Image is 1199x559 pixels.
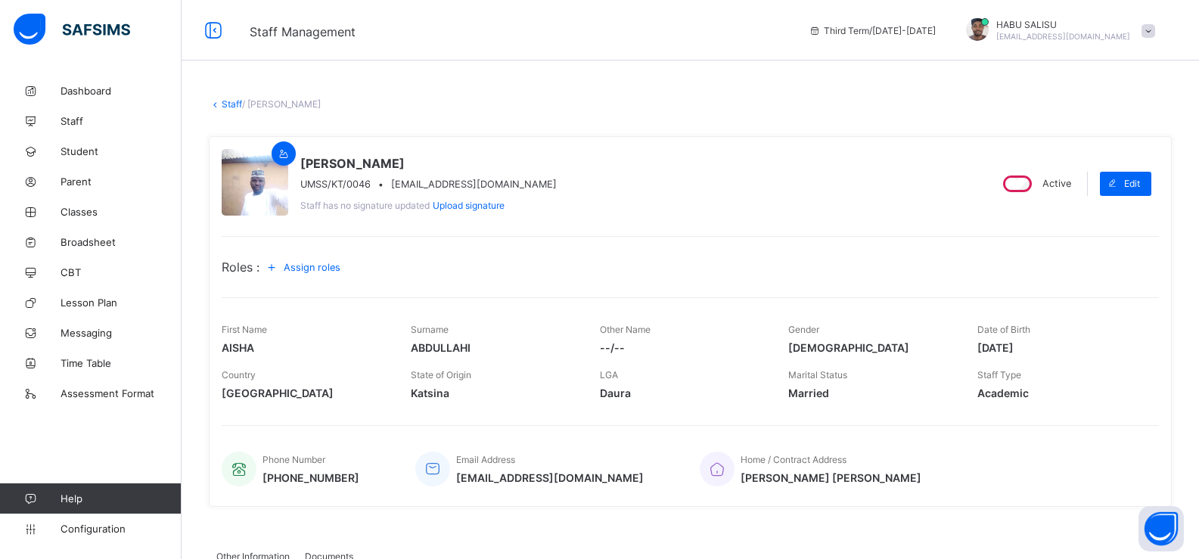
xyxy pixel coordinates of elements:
div: • [300,179,557,190]
span: Student [61,145,182,157]
span: [EMAIL_ADDRESS][DOMAIN_NAME] [456,471,644,484]
span: [GEOGRAPHIC_DATA] [222,387,388,399]
span: Lesson Plan [61,297,182,309]
span: Married [788,387,955,399]
span: Edit [1124,178,1140,189]
button: Open asap [1138,506,1184,551]
span: Active [1042,178,1071,189]
span: Roles : [222,259,259,275]
div: HABUSALISU [951,18,1163,43]
span: Marital Status [788,369,847,380]
span: Date of Birth [977,324,1030,335]
span: LGA [600,369,618,380]
span: Country [222,369,256,380]
span: Dashboard [61,85,182,97]
span: Classes [61,206,182,218]
span: State of Origin [411,369,471,380]
span: Email Address [456,454,515,465]
span: Surname [411,324,449,335]
span: ABDULLAHI [411,341,577,354]
span: Parent [61,175,182,188]
span: [EMAIL_ADDRESS][DOMAIN_NAME] [996,32,1130,41]
span: Staff Type [977,369,1021,380]
span: [PERSON_NAME] [300,156,557,171]
span: --/-- [600,341,766,354]
span: UMSS/KT/0046 [300,179,371,190]
span: [DEMOGRAPHIC_DATA] [788,341,955,354]
span: [PHONE_NUMBER] [262,471,359,484]
span: Staff has no signature updated [300,200,430,211]
span: Home / Contract Address [741,454,846,465]
span: Daura [600,387,766,399]
span: Staff Management [250,24,356,39]
span: / [PERSON_NAME] [242,98,321,110]
span: Broadsheet [61,236,182,248]
img: safsims [14,14,130,45]
span: Configuration [61,523,181,535]
span: Time Table [61,357,182,369]
a: Staff [222,98,242,110]
span: Katsina [411,387,577,399]
span: Messaging [61,327,182,339]
span: CBT [61,266,182,278]
span: Assign roles [284,262,340,273]
span: session/term information [809,25,936,36]
span: Upload signature [433,200,505,211]
span: Help [61,492,181,505]
span: [DATE] [977,341,1144,354]
span: [EMAIL_ADDRESS][DOMAIN_NAME] [391,179,557,190]
span: First Name [222,324,267,335]
span: [PERSON_NAME] [PERSON_NAME] [741,471,921,484]
span: Staff [61,115,182,127]
span: Assessment Format [61,387,182,399]
span: Academic [977,387,1144,399]
span: Gender [788,324,819,335]
span: Phone Number [262,454,325,465]
span: Other Name [600,324,651,335]
span: AISHA [222,341,388,354]
span: HABU SALISU [996,19,1130,30]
